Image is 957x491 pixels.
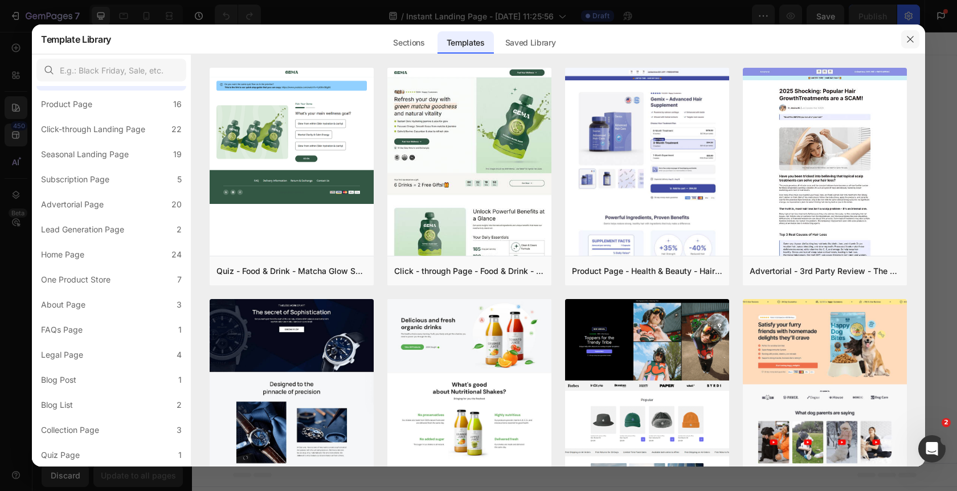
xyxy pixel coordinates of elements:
[41,248,84,261] div: Home Page
[942,418,951,427] span: 2
[41,148,129,161] div: Seasonal Landing Page
[178,373,182,387] div: 1
[385,255,465,278] button: Add elements
[173,148,182,161] div: 19
[177,398,182,412] div: 2
[177,173,182,186] div: 5
[750,264,900,278] div: Advertorial - 3rd Party Review - The Before Image - Hair Supplement
[41,122,145,136] div: Click-through Landing Page
[177,423,182,437] div: 3
[178,323,182,337] div: 1
[300,255,378,278] button: Add sections
[41,97,92,111] div: Product Page
[177,273,182,287] div: 7
[41,24,111,54] h2: Template Library
[306,319,459,328] div: Start with Generating from URL or image
[171,122,182,136] div: 22
[178,448,182,462] div: 1
[173,97,182,111] div: 16
[41,448,80,462] div: Quiz Page
[177,298,182,312] div: 3
[36,59,186,81] input: E.g.: Black Friday, Sale, etc.
[41,323,83,337] div: FAQs Page
[210,68,374,204] img: quiz-1.png
[572,264,722,278] div: Product Page - Health & Beauty - Hair Supplement
[314,232,452,246] div: Start with Sections from sidebar
[171,198,182,211] div: 20
[41,223,124,236] div: Lead Generation Page
[496,31,565,54] div: Saved Library
[216,264,367,278] div: Quiz - Food & Drink - Matcha Glow Shot
[177,223,182,236] div: 2
[437,31,494,54] div: Templates
[384,31,433,54] div: Sections
[41,198,104,211] div: Advertorial Page
[171,248,182,261] div: 24
[41,173,109,186] div: Subscription Page
[41,298,85,312] div: About Page
[41,423,99,437] div: Collection Page
[41,348,83,362] div: Legal Page
[41,273,111,287] div: One Product Store
[918,435,946,463] iframe: Intercom live chat
[41,398,73,412] div: Blog List
[41,373,76,387] div: Blog Post
[394,264,545,278] div: Click - through Page - Food & Drink - Matcha Glow Shot
[177,348,182,362] div: 4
